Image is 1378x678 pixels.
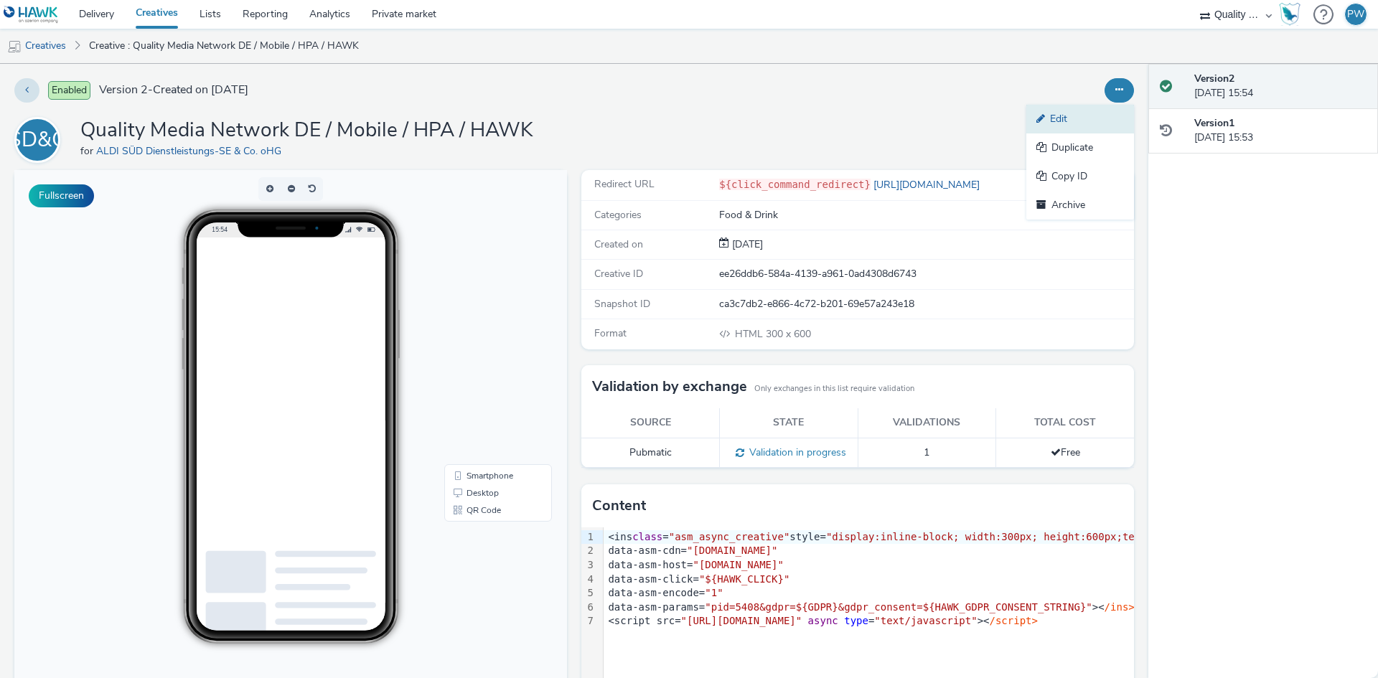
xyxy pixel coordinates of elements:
[592,376,747,397] h3: Validation by exchange
[594,267,643,281] span: Creative ID
[858,408,996,438] th: Validations
[1026,133,1134,162] a: Duplicate
[433,314,535,331] li: Desktop
[604,558,1366,573] div: data-asm-host=
[4,6,59,24] img: undefined Logo
[632,531,662,542] span: class
[80,144,96,158] span: for
[1347,4,1364,25] div: PW
[82,29,366,63] a: Creative : Quality Media Network DE / Mobile / HPA / HAWK
[581,438,720,468] td: Pubmatic
[594,297,650,311] span: Snapshot ID
[1194,72,1234,85] strong: Version 2
[581,408,720,438] th: Source
[433,297,535,314] li: Smartphone
[808,615,838,626] span: async
[604,544,1366,558] div: data-asm-cdn=
[581,573,596,587] div: 4
[693,559,783,570] span: "[DOMAIN_NAME]"
[80,117,533,144] h1: Quality Media Network DE / Mobile / HPA / HAWK
[581,586,596,601] div: 5
[594,326,627,340] span: Format
[924,446,929,459] span: 1
[197,55,213,63] span: 15:54
[452,336,487,344] span: QR Code
[733,327,811,341] span: 300 x 600
[1194,72,1367,101] div: [DATE] 15:54
[1026,191,1134,220] a: Archive
[1194,116,1367,146] div: [DATE] 15:53
[699,573,789,585] span: "${HAWK_CLICK}"
[1279,3,1306,26] a: Hawk Academy
[581,544,596,558] div: 2
[99,82,248,98] span: Version 2 - Created on [DATE]
[720,408,858,438] th: State
[996,408,1135,438] th: Total cost
[729,237,763,251] span: [DATE]
[1279,3,1300,26] img: Hawk Academy
[669,531,790,542] span: "asm_async_creative"
[729,237,763,252] div: Creation 08 September 2025, 15:53
[594,237,643,251] span: Created on
[594,177,655,191] span: Redirect URL
[844,615,868,626] span: type
[719,179,871,190] code: ${click_command_redirect}
[705,587,723,598] span: "1"
[452,301,499,310] span: Smartphone
[581,558,596,573] div: 3
[1194,116,1234,130] strong: Version 1
[1026,162,1134,191] a: Copy ID
[744,446,846,459] span: Validation in progress
[874,615,977,626] span: "text/javascript"
[604,573,1366,587] div: data-asm-click=
[96,144,287,158] a: ALDI SÜD Dienstleistungs-SE & Co. oHG
[604,601,1366,615] div: data-asm-params= ><
[719,208,1133,222] div: Food & Drink
[687,545,777,556] span: "[DOMAIN_NAME]"
[990,615,1038,626] span: /script>
[452,319,484,327] span: Desktop
[594,208,642,222] span: Categories
[705,601,1092,613] span: "pid=5408&gdpr=${GDPR}&gdpr_consent=${HAWK_GDPR_CONSENT_STRING}"
[7,39,22,54] img: mobile
[581,614,596,628] div: 7
[592,495,646,517] h3: Content
[604,586,1366,601] div: data-asm-encode=
[14,133,66,146] a: ASD&CO
[1105,601,1135,613] span: /ins>
[48,81,90,100] span: Enabled
[433,331,535,349] li: QR Code
[1026,105,1134,133] a: Edit
[719,297,1133,311] div: ca3c7db2-e866-4c72-b201-69e57a243e18
[581,530,596,545] div: 1
[754,383,914,395] small: Only exchanges in this list require validation
[581,601,596,615] div: 6
[735,327,766,341] span: HTML
[1051,446,1080,459] span: Free
[826,531,1359,542] span: "display:inline-block; width:300px; height:600px;text-align:left; text-decoration:none;"
[29,184,94,207] button: Fullscreen
[719,267,1133,281] div: ee26ddb6-584a-4139-a961-0ad4308d6743
[681,615,802,626] span: "[URL][DOMAIN_NAME]"
[871,178,985,192] a: [URL][DOMAIN_NAME]
[604,530,1366,545] div: <ins = style=
[604,614,1366,628] div: <script src= = ><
